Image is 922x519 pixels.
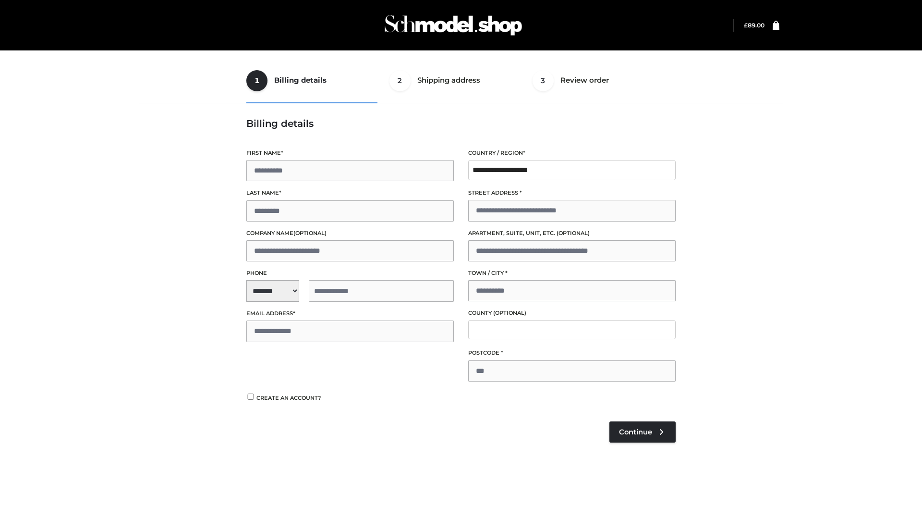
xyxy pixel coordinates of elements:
[468,348,676,358] label: Postcode
[246,309,454,318] label: Email address
[468,229,676,238] label: Apartment, suite, unit, etc.
[246,229,454,238] label: Company name
[256,395,321,401] span: Create an account?
[246,148,454,158] label: First name
[468,148,676,158] label: Country / Region
[557,230,590,236] span: (optional)
[493,309,526,316] span: (optional)
[744,22,764,29] a: £89.00
[246,118,676,129] h3: Billing details
[744,22,764,29] bdi: 89.00
[468,188,676,198] label: Street address
[468,309,676,318] label: County
[468,269,676,278] label: Town / City
[609,421,676,443] a: Continue
[619,428,652,436] span: Continue
[246,269,454,278] label: Phone
[246,188,454,198] label: Last name
[293,230,327,236] span: (optional)
[246,394,255,400] input: Create an account?
[744,22,748,29] span: £
[381,6,525,44] img: Schmodel Admin 964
